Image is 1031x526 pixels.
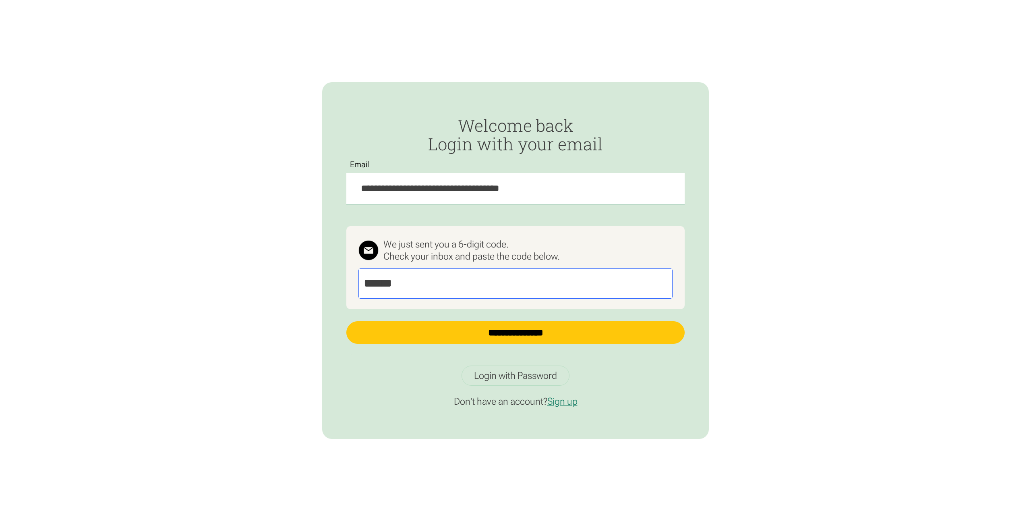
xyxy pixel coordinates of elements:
a: Sign up [547,396,578,407]
div: Login with Password [474,370,557,382]
p: Don't have an account? [346,395,685,407]
label: Email [346,160,373,169]
h2: Welcome back Login with your email [346,116,685,153]
div: We just sent you a 6-digit code. Check your inbox and paste the code below. [383,238,560,262]
form: Passwordless Login [346,116,685,356]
